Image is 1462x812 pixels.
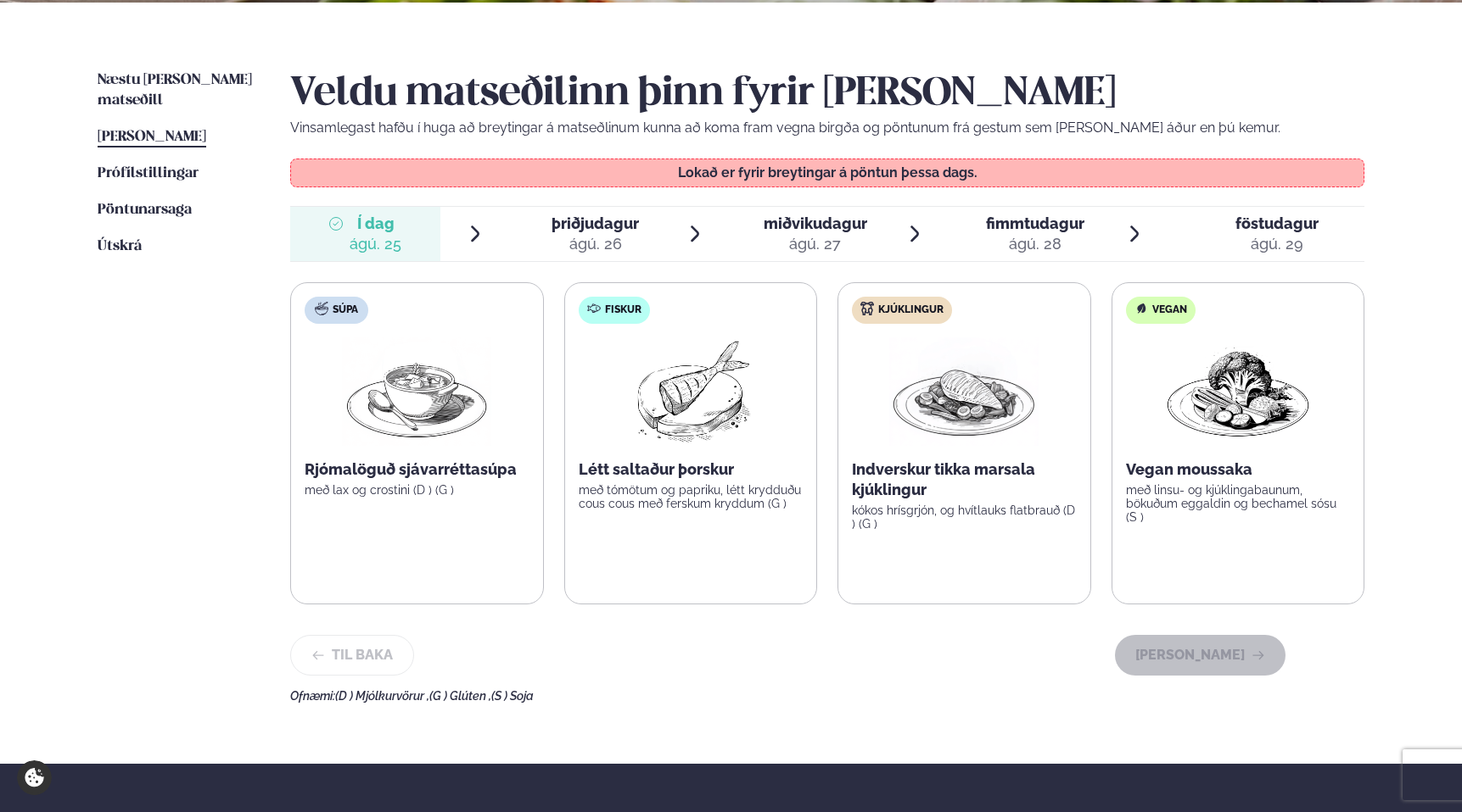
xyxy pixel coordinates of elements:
img: Soup.png [342,337,491,446]
div: ágú. 26 [552,234,639,254]
img: Fish.png [615,337,765,446]
a: Næstu [PERSON_NAME] matseðill [98,70,256,111]
span: Í dag [350,214,401,234]
span: Útskrá [98,239,142,253]
p: með lax og crostini (D ) (G ) [305,483,529,497]
span: Fiskur [605,303,641,317]
span: þriðjudagur [552,214,639,232]
img: chicken.svg [860,302,874,315]
span: fimmtudagur [986,214,1084,232]
span: [PERSON_NAME] [98,130,206,144]
p: Vinsamlegast hafðu í huga að breytingar á matseðlinum kunna að koma fram vegna birgða og pöntunum... [290,118,1364,138]
img: Vegan.png [1163,337,1313,446]
div: Ofnæmi: [290,689,1364,703]
span: miðvikudagur [764,214,867,232]
p: Létt saltaður þorskur [579,459,804,480]
span: Vegan [1152,303,1187,317]
img: Chicken-breast.png [889,337,1039,446]
p: með linsu- og kjúklingabaunum, bökuðum eggaldin og bechamel sósu (S ) [1126,483,1351,524]
div: ágú. 27 [764,234,867,254]
button: [PERSON_NAME] [1115,635,1286,676]
img: soup.svg [315,302,328,315]
div: ágú. 25 [350,234,401,254]
span: Súpa [333,303,358,317]
span: (S ) Soja [491,689,534,703]
span: Næstu [PERSON_NAME] matseðill [98,73,252,108]
img: fish.svg [587,302,601,315]
p: með tómötum og papriku, létt krydduðu cous cous með ferskum kryddum (G ) [579,483,804,510]
p: kókos hrísgrjón, og hvítlauks flatbrauð (D ) (G ) [852,503,1077,531]
a: Útskrá [98,236,142,257]
span: Prófílstillingar [98,166,199,181]
span: Pöntunarsaga [98,203,192,217]
p: Vegan moussaka [1126,459,1351,480]
img: Vegan.svg [1134,302,1148,315]
p: Rjómalöguð sjávarréttasúpa [305,459,529,480]
div: ágú. 29 [1235,234,1319,254]
a: Pöntunarsaga [98,200,192,220]
p: Lokað er fyrir breytingar á pöntun þessa dags. [308,166,1347,180]
div: ágú. 28 [986,234,1084,254]
p: Indverskur tikka marsala kjúklingur [852,459,1077,500]
span: (G ) Glúten , [429,689,491,703]
a: [PERSON_NAME] [98,127,206,147]
button: Til baka [290,635,414,676]
a: Cookie settings [17,760,52,795]
span: föstudagur [1235,214,1319,232]
span: (D ) Mjólkurvörur , [335,689,429,703]
h2: Veldu matseðilinn þinn fyrir [PERSON_NAME] [290,70,1364,118]
span: Kjúklingur [878,303,944,317]
a: Prófílstillingar [98,164,199,184]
